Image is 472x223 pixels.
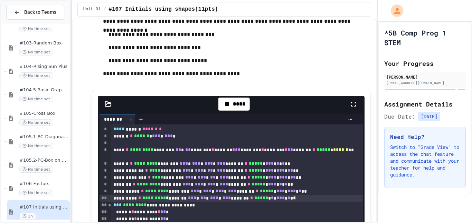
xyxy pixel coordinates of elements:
[384,112,415,121] span: Due Date:
[19,213,36,220] span: 1h
[19,204,68,210] span: #107 Initials using shapes(11pts)
[83,7,101,12] span: Unit 01
[386,74,464,80] div: [PERSON_NAME]
[19,190,53,196] span: No time set
[384,3,405,19] div: My Account
[19,181,68,187] span: #106-Factors
[390,133,460,141] h3: Need Help?
[384,99,466,109] h2: Assignment Details
[390,144,460,178] p: Switch to "Grade View" to access the chat feature and communicate with your teacher for help and ...
[19,96,53,102] span: No time set
[19,40,68,46] span: #103-Random Box
[19,158,68,163] span: #105.2-PC-Box on Box
[19,111,68,116] span: #105-Cross Box
[418,112,440,121] span: [DATE]
[386,80,464,85] div: [EMAIL_ADDRESS][DOMAIN_NAME]
[19,119,53,126] span: No time set
[19,143,53,149] span: No time set
[19,72,53,79] span: No time set
[19,49,53,55] span: No time set
[19,166,53,173] span: No time set
[19,87,68,93] span: #104.5-Basic Graphics Review
[19,134,68,140] span: #105.1-PC-Diagonal line
[24,9,56,16] span: Back to Teams
[108,5,218,13] span: #107 Initials using shapes(11pts)
[103,7,106,12] span: /
[19,26,53,32] span: No time set
[19,64,68,70] span: #104-Rising Sun Plus
[6,5,64,20] button: Back to Teams
[384,59,466,68] h2: Your Progress
[384,28,466,47] h1: *5B Comp Prog 1 STEM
